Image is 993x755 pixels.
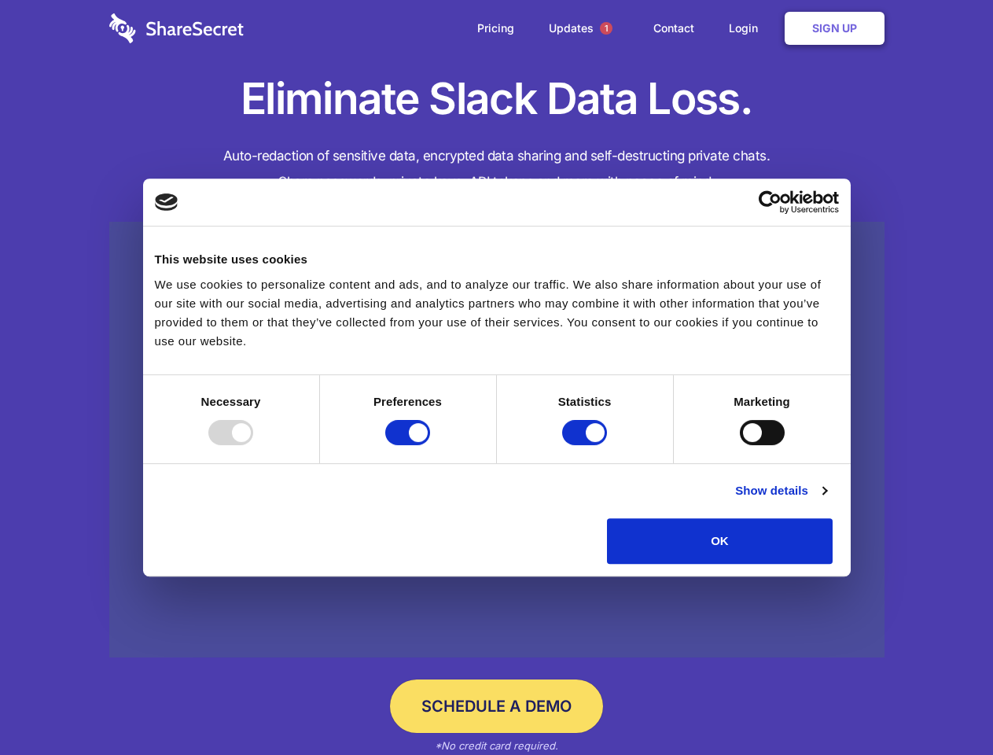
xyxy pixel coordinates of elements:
a: Pricing [462,4,530,53]
a: Show details [735,481,826,500]
a: Contact [638,4,710,53]
strong: Preferences [373,395,442,408]
a: Login [713,4,782,53]
div: We use cookies to personalize content and ads, and to analyze our traffic. We also share informat... [155,275,839,351]
em: *No credit card required. [435,739,558,752]
strong: Necessary [201,395,261,408]
img: logo [155,193,178,211]
a: Schedule a Demo [390,679,603,733]
a: Usercentrics Cookiebot - opens in a new window [701,190,839,214]
h1: Eliminate Slack Data Loss. [109,71,885,127]
h4: Auto-redaction of sensitive data, encrypted data sharing and self-destructing private chats. Shar... [109,143,885,195]
strong: Statistics [558,395,612,408]
a: Sign Up [785,12,885,45]
span: 1 [600,22,612,35]
div: This website uses cookies [155,250,839,269]
img: logo-wordmark-white-trans-d4663122ce5f474addd5e946df7df03e33cb6a1c49d2221995e7729f52c070b2.svg [109,13,244,43]
strong: Marketing [734,395,790,408]
a: Wistia video thumbnail [109,222,885,658]
button: OK [607,518,833,564]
